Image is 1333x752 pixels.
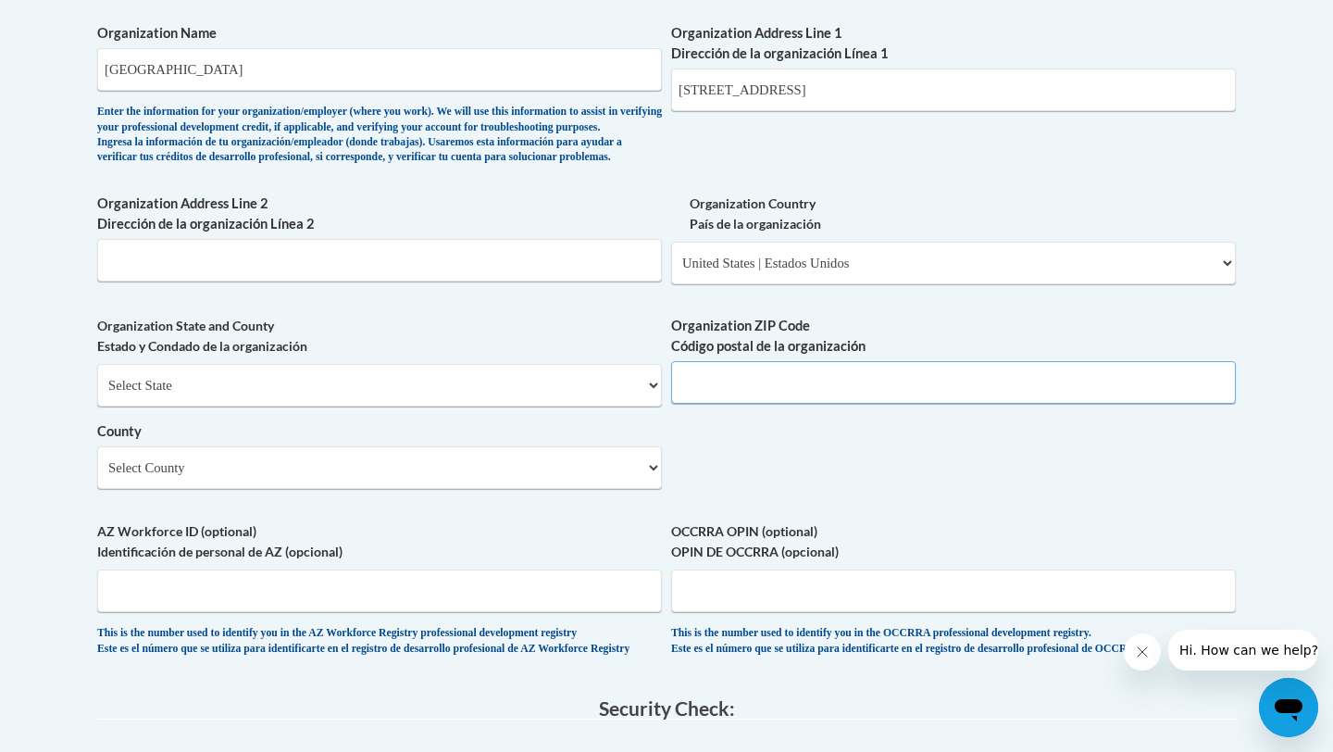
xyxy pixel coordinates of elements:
[1259,678,1318,737] iframe: Button to launch messaging window
[1124,633,1161,671] iframe: Close message
[97,421,662,442] label: County
[97,23,662,44] label: Organization Name
[671,521,1236,562] label: OCCRRA OPIN (optional) OPIN DE OCCRRA (opcional)
[97,626,662,657] div: This is the number used to identify you in the AZ Workforce Registry professional development reg...
[97,239,662,282] input: Metadata input
[97,48,662,91] input: Metadata input
[671,316,1236,357] label: Organization ZIP Code Código postal de la organización
[671,23,1236,64] label: Organization Address Line 1 Dirección de la organización Línea 1
[97,316,662,357] label: Organization State and County Estado y Condado de la organización
[671,194,1236,234] label: Organization Country País de la organización
[97,105,662,166] div: Enter the information for your organization/employer (where you work). We will use this informati...
[1168,630,1318,671] iframe: Message from company
[671,626,1236,657] div: This is the number used to identify you in the OCCRRA professional development registry. Este es ...
[671,361,1236,404] input: Metadata input
[599,696,735,720] span: Security Check:
[97,521,662,562] label: AZ Workforce ID (optional) Identificación de personal de AZ (opcional)
[671,69,1236,111] input: Metadata input
[97,194,662,234] label: Organization Address Line 2 Dirección de la organización Línea 2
